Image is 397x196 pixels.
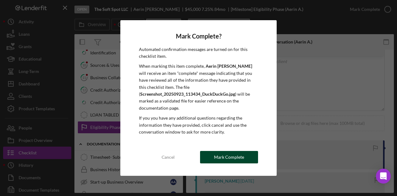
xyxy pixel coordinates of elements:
[376,169,391,184] div: Open Intercom Messenger
[139,151,197,163] button: Cancel
[139,115,258,135] p: If you you have any additional questions regarding the information they have provided, click canc...
[214,151,244,163] div: Mark Complete
[162,151,175,163] div: Cancel
[200,151,258,163] button: Mark Complete
[139,63,258,112] p: When marking this item complete, will receive an item "complete" message indicating that you have...
[206,63,252,69] b: Aerin [PERSON_NAME]
[139,33,258,40] h4: Mark Complete?
[139,46,258,60] p: Automated confirmation messages are turned on for this checklist item.
[140,91,235,97] b: Screenshot_20250923_113434_DuckDuckGo.jpg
